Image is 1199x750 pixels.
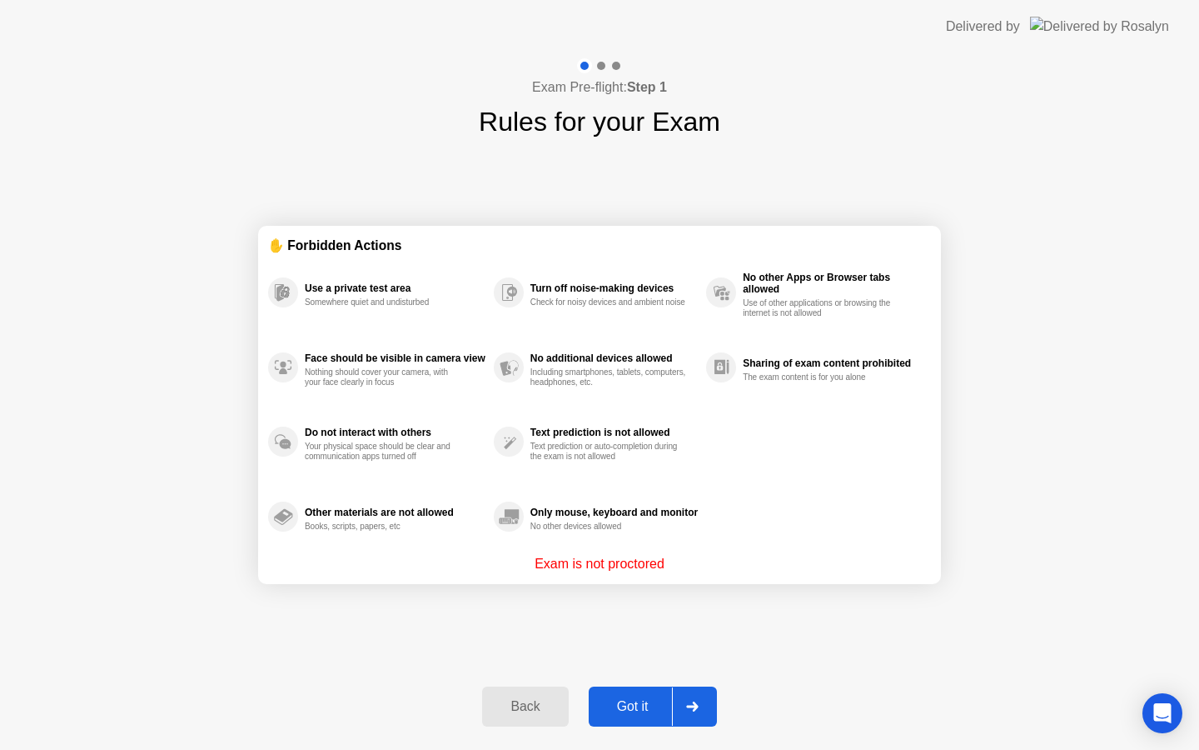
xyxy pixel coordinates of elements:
[530,367,688,387] div: Including smartphones, tablets, computers, headphones, etc.
[530,507,698,518] div: Only mouse, keyboard and monitor
[305,352,485,364] div: Face should be visible in camera view
[589,687,717,727] button: Got it
[305,507,485,518] div: Other materials are not allowed
[1030,17,1169,36] img: Delivered by Rosalyn
[594,699,672,714] div: Got it
[743,298,900,318] div: Use of other applications or browsing the internet is not allowed
[268,236,931,255] div: ✋ Forbidden Actions
[530,442,688,462] div: Text prediction or auto-completion during the exam is not allowed
[946,17,1020,37] div: Delivered by
[305,442,462,462] div: Your physical space should be clear and communication apps turned off
[305,282,485,294] div: Use a private test area
[743,372,900,382] div: The exam content is for you alone
[743,272,923,295] div: No other Apps or Browser tabs allowed
[305,427,485,438] div: Do not interact with others
[305,522,462,532] div: Books, scripts, papers, etc
[305,367,462,387] div: Nothing should cover your camera, with your face clearly in focus
[482,687,568,727] button: Back
[487,699,563,714] div: Back
[530,427,698,438] div: Text prediction is not allowed
[535,554,664,574] p: Exam is not proctored
[305,297,462,307] div: Somewhere quiet and undisturbed
[479,102,720,142] h1: Rules for your Exam
[532,77,667,97] h4: Exam Pre-flight:
[627,80,667,94] b: Step 1
[530,282,698,294] div: Turn off noise-making devices
[530,297,688,307] div: Check for noisy devices and ambient noise
[743,357,923,369] div: Sharing of exam content prohibited
[530,522,688,532] div: No other devices allowed
[530,352,698,364] div: No additional devices allowed
[1142,693,1182,733] div: Open Intercom Messenger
